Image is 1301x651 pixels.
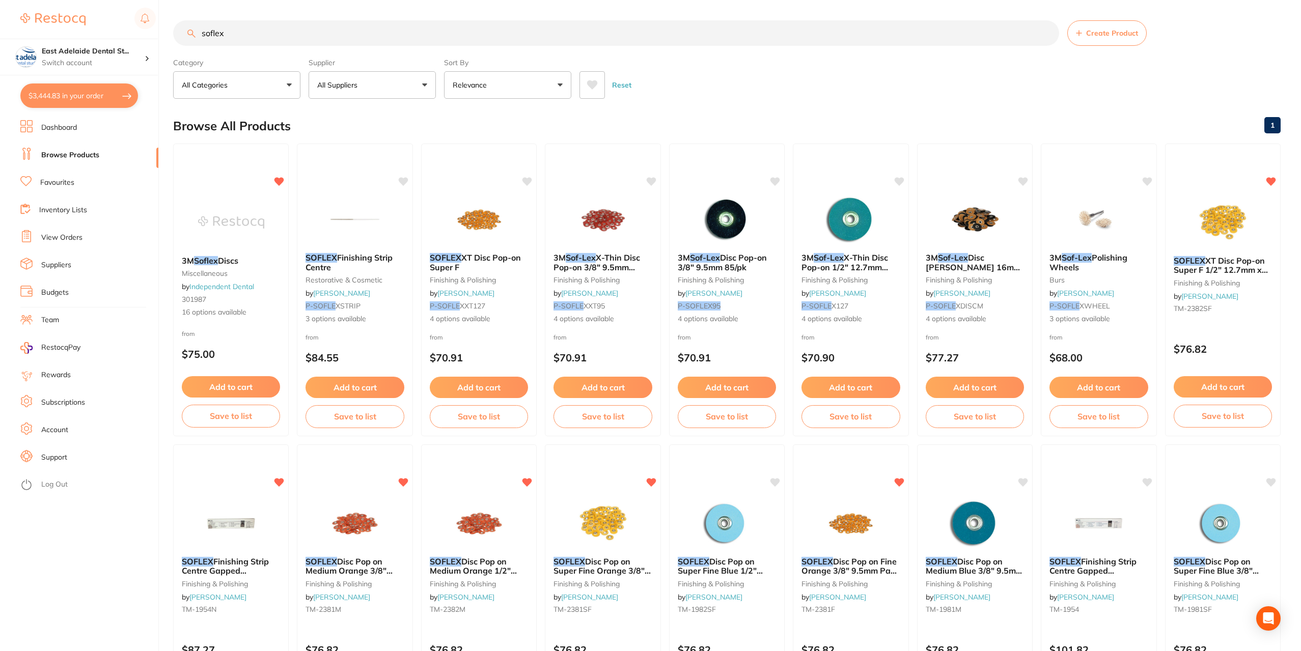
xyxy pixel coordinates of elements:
span: Disc Pop on Medium Orange 1/2" 12.7mm Pack of 85 [430,556,517,585]
a: [PERSON_NAME] [437,289,494,298]
a: Independent Dental [189,282,254,291]
span: by [553,592,618,602]
a: [PERSON_NAME] [1057,592,1114,602]
em: Sof-Lex [690,252,720,263]
button: Save to list [1174,405,1272,427]
em: SOFLEX [306,556,337,567]
button: Add to cart [553,377,652,398]
button: Save to list [182,405,280,427]
img: East Adelaide Dental Studio [16,47,36,67]
small: miscellaneous [182,269,280,277]
button: Save to list [553,405,652,428]
small: finishing & polishing [678,580,776,588]
em: SOFLEX [1174,556,1205,567]
em: Soflex [194,256,218,266]
span: by [926,289,990,298]
b: 3M Soflex Discs [182,256,280,265]
span: 3M [801,252,814,263]
span: by [553,289,618,298]
a: Team [41,315,59,325]
span: 3 options available [306,314,404,324]
span: TM-2381M [306,605,341,614]
span: 3M [678,252,690,263]
span: 4 options available [553,314,652,324]
span: from [1049,333,1063,341]
a: [PERSON_NAME] [313,289,370,298]
h4: East Adelaide Dental Studio [42,46,145,56]
img: 3M Sof-Lex X-Thin Disc Pop-on 1/2" 12.7mm Super Fine 85/pk [818,194,884,245]
button: All Suppliers [309,71,436,99]
p: Relevance [453,80,491,90]
img: RestocqPay [20,342,33,354]
small: finishing & polishing [553,276,652,284]
a: Restocq Logo [20,8,86,31]
span: Disc Pop on Fine Orange 3/8" 9.5mm Pack of 85 [801,556,899,585]
button: Add to cart [182,376,280,398]
em: Sof-Lex [814,252,844,263]
em: SOFLEX [1174,256,1205,266]
a: Support [41,452,67,463]
span: Finishing Strip Centre Gapped Coarse/Medium Pk of 150 [1049,556,1137,595]
span: RestocqPay [41,343,80,353]
span: by [306,592,370,602]
button: Reset [609,71,634,99]
a: Budgets [41,288,69,298]
img: SOFLEX Disc Pop on Medium Blue 3/8" 9.5mm Pack of 85 [942,498,1008,549]
small: finishing & polishing [1174,279,1272,287]
span: by [678,289,742,298]
button: Save to list [430,405,528,428]
em: P-SOFLE [306,301,336,310]
p: $84.55 [306,352,404,363]
span: by [182,282,254,291]
span: Disc Pop on Super Fine Blue 1/2" 12.7mm Pack of 85 [678,556,763,585]
span: X-Thin Disc Pop-on 1/2" 12.7mm Super Fine 85/pk [801,252,888,281]
span: from [801,333,815,341]
em: Sof-Lex [1062,252,1092,263]
img: SOFLEX Finishing Strip Centre Gapped Coarse/Medium Pk of 150 [1066,498,1132,549]
button: Add to cart [1174,376,1272,398]
em: P-SOFLE [926,301,956,310]
span: Create Product [1086,29,1138,37]
a: [PERSON_NAME] [189,592,246,602]
span: X-Thin Disc Pop-on 3/8" 9.5mm 85/pk [553,252,640,281]
a: [PERSON_NAME] [933,289,990,298]
b: 3M Sof-Lex Disc Moores 16mm 100/pk [926,253,1024,272]
em: SOFLEX [1049,556,1081,567]
img: 3M Sof-Lex X-Thin Disc Pop-on 3/8" 9.5mm 85/pk [570,194,636,245]
span: from [553,333,567,341]
span: by [182,592,246,602]
small: finishing & polishing [1049,580,1148,588]
em: SOFLEX [801,556,833,567]
span: by [1049,592,1114,602]
label: Category [173,58,300,67]
button: Add to cart [1049,377,1148,398]
button: Save to list [1049,405,1148,428]
p: $70.91 [553,352,652,363]
a: Inventory Lists [39,205,87,215]
span: by [801,289,866,298]
a: [PERSON_NAME] [561,592,618,602]
small: restorative & cosmetic [306,276,404,284]
p: $70.91 [430,352,528,363]
a: [PERSON_NAME] [685,592,742,602]
a: [PERSON_NAME] [1181,292,1238,301]
span: by [430,592,494,602]
a: [PERSON_NAME] [313,592,370,602]
a: Suppliers [41,260,71,270]
small: finishing & polishing [801,276,900,284]
a: Browse Products [41,150,99,160]
span: XDISCM [956,301,983,310]
em: P-SOFLEX95 [678,301,721,310]
img: SOFLEX Finishing Strip Centre [322,194,388,245]
span: by [306,289,370,298]
b: SOFLEX Disc Pop on Medium Blue 3/8" 9.5mm Pack of 85 [926,557,1024,576]
button: Save to list [801,405,900,428]
button: Save to list [926,405,1024,428]
span: Discs [218,256,238,266]
span: XXT95 [584,301,605,310]
em: P-SOFLE [801,301,832,310]
p: $75.00 [182,348,280,360]
b: SOFLEX Disc Pop on Fine Orange 3/8" 9.5mm Pack of 85 [801,557,900,576]
span: from [430,333,443,341]
a: [PERSON_NAME] [809,592,866,602]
